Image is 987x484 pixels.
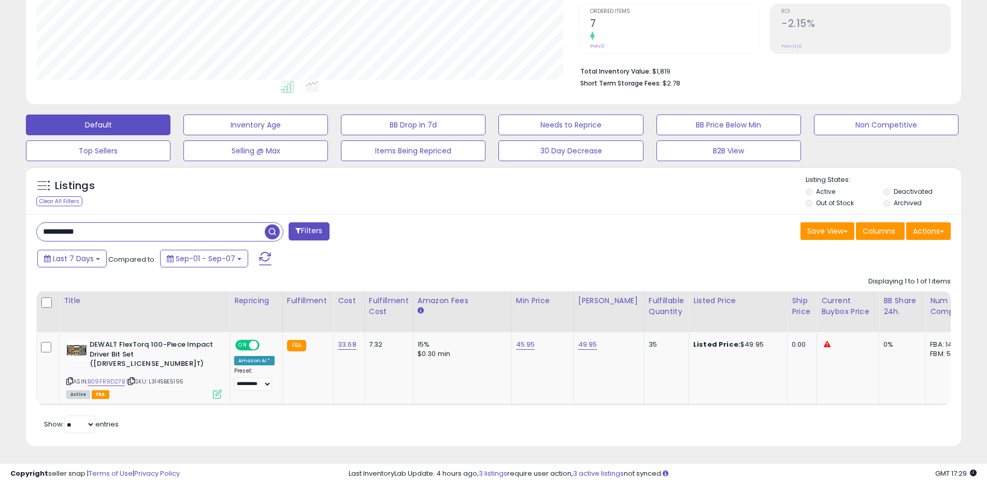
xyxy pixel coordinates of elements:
button: Selling @ Max [183,140,328,161]
button: Columns [856,222,905,240]
div: 7.32 [369,340,405,349]
button: Items Being Repriced [341,140,485,161]
div: Current Buybox Price [821,295,875,317]
label: Out of Stock [816,198,854,207]
span: ON [236,341,249,350]
div: Num of Comp. [930,295,968,317]
div: 0.00 [792,340,809,349]
p: Listing States: [806,175,961,185]
div: Amazon AI * [234,356,275,365]
b: Total Inventory Value: [580,67,651,76]
div: FBM: 5 [930,349,964,359]
div: Clear All Filters [36,196,82,206]
a: Privacy Policy [134,468,180,478]
a: 49.95 [578,339,597,350]
button: Default [26,115,170,135]
span: Show: entries [44,419,119,429]
div: ASIN: [66,340,222,397]
label: Archived [894,198,922,207]
button: Top Sellers [26,140,170,161]
div: Title [64,295,225,306]
b: Short Term Storage Fees: [580,79,661,88]
small: Prev: 0 [590,43,605,49]
span: Columns [863,226,895,236]
span: FBA [92,390,109,399]
small: FBA [287,340,306,351]
a: 33.68 [338,339,356,350]
div: 15% [418,340,504,349]
li: $1,819 [580,64,943,77]
span: Sep-01 - Sep-07 [176,253,235,264]
div: [PERSON_NAME] [578,295,640,306]
button: Filters [289,222,329,240]
a: B09FR9D27B [88,377,125,386]
button: BB Drop in 7d [341,115,485,135]
div: Last InventoryLab Update: 4 hours ago, require user action, not synced. [349,469,977,479]
span: | SKU: L3145BE5195 [126,377,183,386]
h2: -2.15% [781,18,950,32]
h2: 7 [590,18,759,32]
button: 30 Day Decrease [498,140,643,161]
div: Cost [338,295,360,306]
button: BB Price Below Min [656,115,801,135]
div: 0% [883,340,918,349]
div: Repricing [234,295,278,306]
span: ROI [781,9,950,15]
span: 2025-09-15 17:29 GMT [935,468,977,478]
div: Fulfillment [287,295,329,306]
label: Active [816,187,835,196]
button: Inventory Age [183,115,328,135]
label: Deactivated [894,187,933,196]
a: Terms of Use [89,468,133,478]
div: 35 [649,340,681,349]
b: DEWALT FlexTorq 100-Piece Impact Driver Bit Set ([DRIVERS_LICENSE_NUMBER]T) [90,340,216,372]
small: Prev: N/A [781,43,802,49]
h5: Listings [55,179,95,193]
div: Fulfillment Cost [369,295,409,317]
button: Needs to Reprice [498,115,643,135]
strong: Copyright [10,468,48,478]
span: $2.78 [663,78,680,88]
div: FBA: 14 [930,340,964,349]
b: Listed Price: [693,339,740,349]
div: seller snap | | [10,469,180,479]
div: Listed Price [693,295,783,306]
div: BB Share 24h. [883,295,921,317]
div: Min Price [516,295,569,306]
button: Actions [906,222,951,240]
img: 51wHDmm7RWL._SL40_.jpg [66,340,87,361]
div: $49.95 [693,340,779,349]
button: B2B View [656,140,801,161]
div: $0.30 min [418,349,504,359]
button: Non Competitive [814,115,959,135]
span: Last 7 Days [53,253,94,264]
div: Fulfillable Quantity [649,295,684,317]
span: Ordered Items [590,9,759,15]
div: Displaying 1 to 1 of 1 items [868,277,951,287]
div: Preset: [234,367,275,391]
button: Sep-01 - Sep-07 [160,250,248,267]
div: Amazon Fees [418,295,507,306]
a: 45.95 [516,339,535,350]
span: OFF [258,341,275,350]
button: Last 7 Days [37,250,107,267]
small: Amazon Fees. [418,306,424,316]
a: 3 active listings [573,468,624,478]
span: All listings currently available for purchase on Amazon [66,390,90,399]
div: Ship Price [792,295,812,317]
span: Compared to: [108,254,156,264]
a: 3 listings [479,468,507,478]
button: Save View [800,222,854,240]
